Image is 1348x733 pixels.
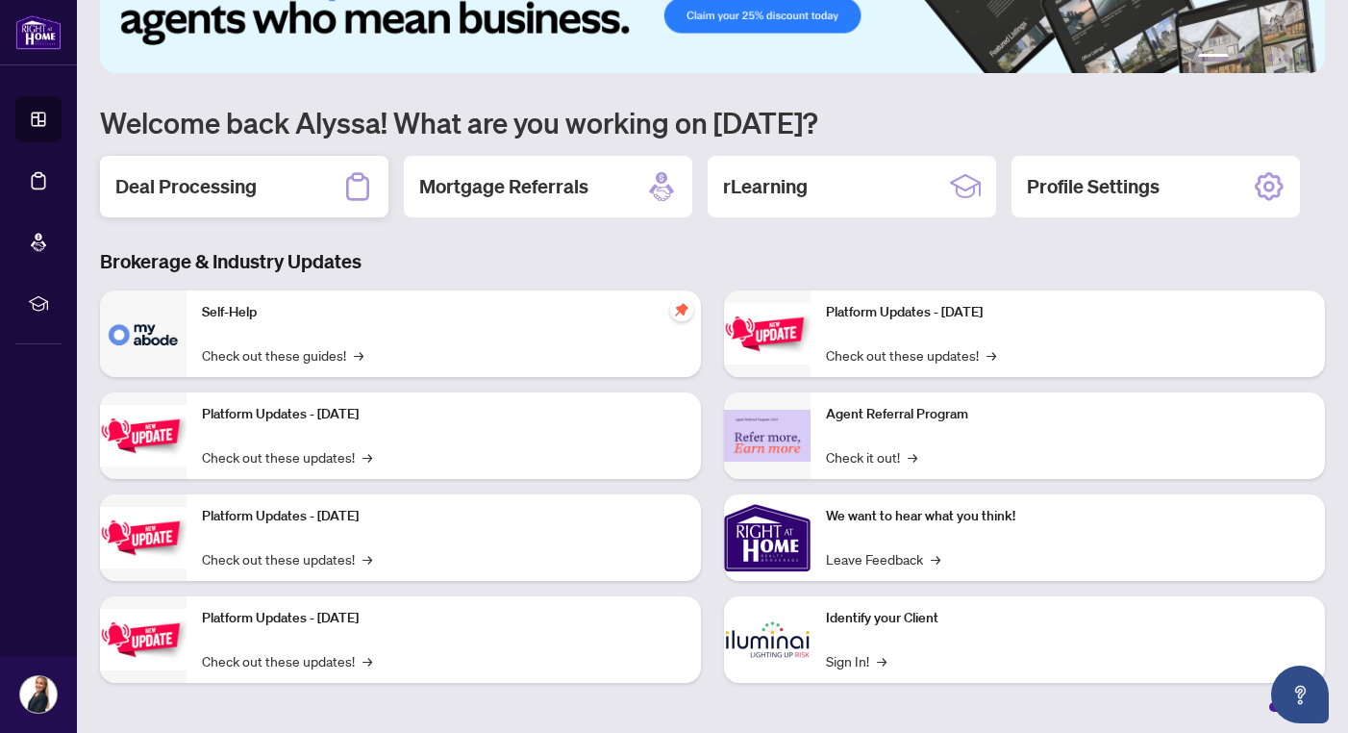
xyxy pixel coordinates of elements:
img: Identify your Client [724,596,811,683]
h2: Mortgage Referrals [419,173,588,200]
img: Platform Updates - July 8, 2025 [100,609,187,670]
a: Sign In!→ [826,650,886,671]
span: → [362,548,372,569]
button: 4 [1267,54,1275,62]
img: logo [15,14,62,50]
button: 3 [1252,54,1260,62]
img: Platform Updates - June 23, 2025 [724,303,811,364]
p: Identify your Client [826,608,1310,629]
p: Agent Referral Program [826,404,1310,425]
button: Open asap [1271,666,1329,723]
span: pushpin [670,298,693,321]
span: → [931,548,940,569]
img: Profile Icon [20,676,57,713]
a: Check out these updates!→ [826,344,996,366]
h2: rLearning [723,173,808,200]
button: 2 [1236,54,1244,62]
p: Self-Help [202,302,686,323]
img: Platform Updates - July 21, 2025 [100,507,187,568]
a: Leave Feedback→ [826,548,940,569]
h3: Brokerage & Industry Updates [100,248,1325,275]
a: Check out these updates!→ [202,548,372,569]
a: Check out these updates!→ [202,446,372,468]
p: Platform Updates - [DATE] [202,404,686,425]
p: We want to hear what you think! [826,506,1310,527]
h2: Profile Settings [1027,173,1160,200]
p: Platform Updates - [DATE] [202,506,686,527]
a: Check it out!→ [826,446,917,468]
img: We want to hear what you think! [724,494,811,581]
span: → [354,344,363,366]
p: Platform Updates - [DATE] [202,608,686,629]
img: Platform Updates - September 16, 2025 [100,405,187,466]
img: Self-Help [100,291,187,377]
span: → [362,650,372,671]
span: → [908,446,917,468]
img: Agent Referral Program [724,410,811,463]
p: Platform Updates - [DATE] [826,302,1310,323]
a: Check out these guides!→ [202,344,363,366]
button: 1 [1198,54,1229,62]
button: 6 [1298,54,1306,62]
span: → [986,344,996,366]
span: → [877,650,886,671]
a: Check out these updates!→ [202,650,372,671]
h2: Deal Processing [115,173,257,200]
h1: Welcome back Alyssa! What are you working on [DATE]? [100,104,1325,140]
span: → [362,446,372,468]
button: 5 [1283,54,1290,62]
